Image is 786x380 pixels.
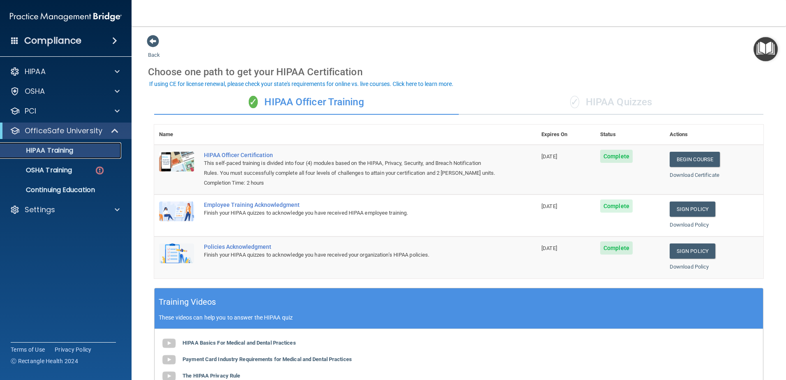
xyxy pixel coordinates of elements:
div: Policies Acknowledgment [204,243,495,250]
div: This self-paced training is divided into four (4) modules based on the HIPAA, Privacy, Security, ... [204,158,495,178]
a: HIPAA Officer Certification [204,152,495,158]
p: OSHA Training [5,166,72,174]
p: Settings [25,205,55,215]
div: Choose one path to get your HIPAA Certification [148,60,770,84]
img: gray_youtube_icon.38fcd6cc.png [161,352,177,368]
iframe: Drift Widget Chat Controller [644,322,776,355]
p: OSHA [25,86,45,96]
th: Expires On [536,125,595,145]
div: Finish your HIPAA quizzes to acknowledge you have received your organization’s HIPAA policies. [204,250,495,260]
b: Payment Card Industry Requirements for Medical and Dental Practices [183,356,352,362]
a: Privacy Policy [55,345,92,354]
p: Continuing Education [5,186,118,194]
a: Download Certificate [670,172,719,178]
button: If using CE for license renewal, please check your state's requirements for online vs. live cours... [148,80,455,88]
a: Back [148,42,160,58]
b: HIPAA Basics For Medical and Dental Practices [183,340,296,346]
button: Open Resource Center [754,37,778,61]
div: Finish your HIPAA quizzes to acknowledge you have received HIPAA employee training. [204,208,495,218]
a: Terms of Use [11,345,45,354]
span: [DATE] [541,153,557,160]
img: danger-circle.6113f641.png [95,165,105,176]
div: HIPAA Officer Training [154,90,459,115]
span: [DATE] [541,245,557,251]
h4: Compliance [24,35,81,46]
a: Settings [10,205,120,215]
th: Status [595,125,665,145]
a: Download Policy [670,264,709,270]
a: Sign Policy [670,202,715,217]
img: PMB logo [10,9,122,25]
b: The HIPAA Privacy Rule [183,373,240,379]
span: Complete [600,150,633,163]
div: Completion Time: 2 hours [204,178,495,188]
p: PCI [25,106,36,116]
a: PCI [10,106,120,116]
a: HIPAA [10,67,120,76]
span: Complete [600,199,633,213]
a: Sign Policy [670,243,715,259]
img: gray_youtube_icon.38fcd6cc.png [161,335,177,352]
p: HIPAA Training [5,146,73,155]
div: HIPAA Quizzes [459,90,763,115]
span: [DATE] [541,203,557,209]
a: OSHA [10,86,120,96]
a: Begin Course [670,152,720,167]
a: OfficeSafe University [10,126,119,136]
div: If using CE for license renewal, please check your state's requirements for online vs. live cours... [149,81,453,87]
th: Name [154,125,199,145]
p: These videos can help you to answer the HIPAA quiz [159,314,759,321]
th: Actions [665,125,763,145]
span: Complete [600,241,633,255]
span: ✓ [249,96,258,108]
div: Employee Training Acknowledgment [204,202,495,208]
p: OfficeSafe University [25,126,102,136]
p: HIPAA [25,67,46,76]
span: Ⓒ Rectangle Health 2024 [11,357,78,365]
span: ✓ [570,96,579,108]
a: Download Policy [670,222,709,228]
h5: Training Videos [159,295,216,309]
